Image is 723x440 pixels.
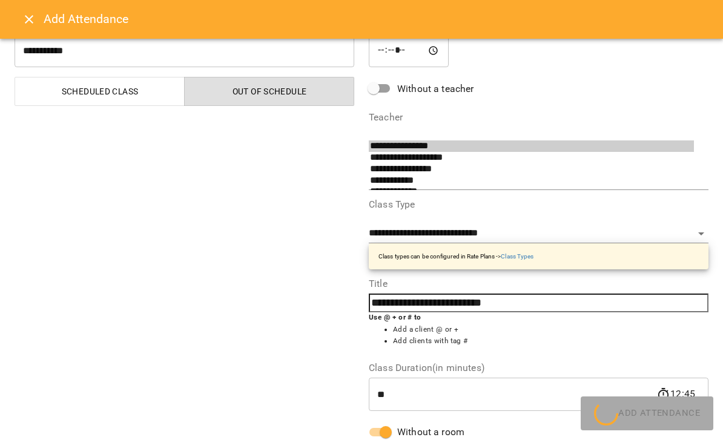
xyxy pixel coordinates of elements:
label: Teacher [369,113,708,122]
button: Scheduled class [15,77,185,106]
button: Close [15,5,44,34]
b: Use @ + or # to [369,313,421,321]
span: Without a teacher [397,82,474,96]
p: Class types can be configured in Rate Plans -> [378,252,533,261]
label: Class Type [369,200,708,209]
h6: Add Attendance [44,10,708,28]
span: Out of Schedule [192,84,347,99]
label: Class Duration(in minutes) [369,363,708,373]
li: Add clients with tag # [393,335,708,347]
button: Out of Schedule [184,77,354,106]
span: Without a room [397,425,464,439]
span: Scheduled class [22,84,177,99]
li: Add a client @ or + [393,324,708,336]
label: Title [369,279,708,289]
a: Class Types [501,253,533,260]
